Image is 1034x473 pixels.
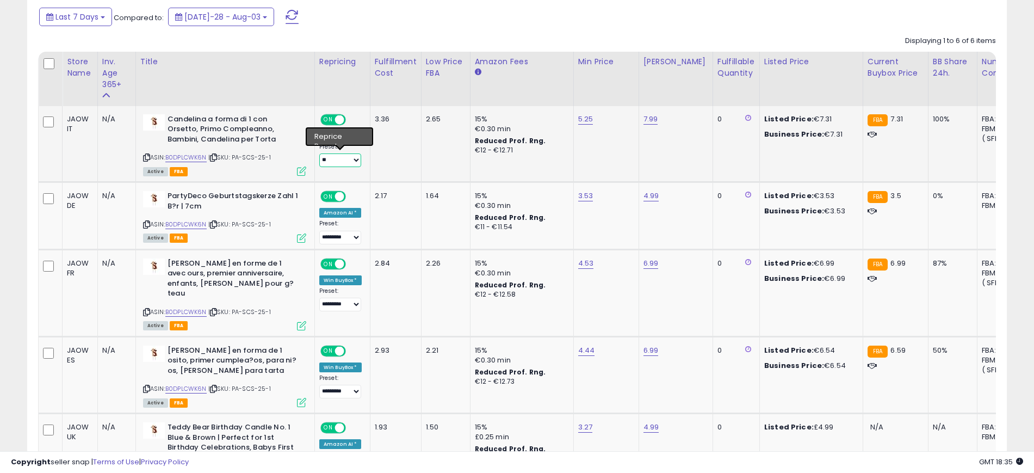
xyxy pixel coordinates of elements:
[764,56,858,67] div: Listed Price
[475,124,565,134] div: €0.30 min
[475,268,565,278] div: €0.30 min
[319,363,362,372] div: Win BuyBox *
[344,259,362,268] span: OFF
[890,191,901,201] span: 3.5
[868,56,924,79] div: Current Buybox Price
[165,220,207,229] a: B0DPLCWK6N
[764,206,824,216] b: Business Price:
[578,56,634,67] div: Min Price
[475,377,565,386] div: €12 - €12.73
[319,275,362,285] div: Win BuyBox *
[764,114,855,124] div: €7.31
[933,422,969,432] div: N/A
[890,258,906,268] span: 6.99
[143,114,165,131] img: 31PEQ2-S+BL._SL40_.jpg
[168,114,300,148] b: Candelina a forma di 1 con Orsetto, Primo Compleanno, Bambini, Candelina per Torta
[717,191,751,201] div: 0
[764,191,814,201] b: Listed Price:
[475,191,565,201] div: 15%
[475,56,569,67] div: Amazon Fees
[426,422,462,432] div: 1.50
[475,223,565,232] div: €11 - €11.54
[67,114,89,134] div: JAOW IT
[578,422,593,433] a: 3.27
[140,56,310,67] div: Title
[933,259,969,268] div: 87%
[168,422,300,465] b: Teddy Bear Birthday Candle No. 1 Blue & Brown | Perfect for 1st Birthday Celebrations, Babys Firs...
[764,273,824,284] b: Business Price:
[982,56,1021,79] div: Num of Comp.
[982,191,1018,201] div: FBA: 3
[643,345,659,356] a: 6.99
[475,422,565,432] div: 15%
[321,192,335,201] span: ON
[933,56,973,79] div: BB Share 24h.
[643,258,659,269] a: 6.99
[982,201,1018,211] div: FBM: 6
[143,346,306,406] div: ASIN:
[39,8,112,26] button: Last 7 Days
[208,308,271,316] span: | SKU: PA-SCS-25-1
[475,213,546,222] b: Reduced Prof. Rng.
[717,259,751,268] div: 0
[67,56,93,79] div: Store Name
[982,432,1018,442] div: FBM: n/a
[344,115,362,124] span: OFF
[764,360,824,371] b: Business Price:
[344,192,362,201] span: OFF
[426,56,466,79] div: Low Price FBA
[764,191,855,201] div: €3.53
[868,259,888,271] small: FBA
[933,346,969,355] div: 50%
[764,361,855,371] div: €6.54
[102,114,127,124] div: N/A
[764,130,855,139] div: €7.31
[375,259,413,268] div: 2.84
[764,258,814,268] b: Listed Price:
[165,384,207,394] a: B0DPLCWK6N
[102,346,127,355] div: N/A
[982,124,1018,134] div: FBM: 6
[67,259,89,278] div: JAOW FR
[319,220,362,244] div: Preset:
[319,208,362,218] div: Amazon AI *
[764,129,824,139] b: Business Price:
[764,274,855,284] div: €6.99
[375,191,413,201] div: 2.17
[102,56,131,90] div: Inv. Age 365+
[168,8,274,26] button: [DATE]-28 - Aug-03
[143,167,168,176] span: All listings currently available for purchase on Amazon
[475,355,565,365] div: €0.30 min
[319,439,362,449] div: Amazon AI *
[643,422,659,433] a: 4.99
[475,290,565,299] div: €12 - €12.58
[764,422,855,432] div: £4.99
[426,191,462,201] div: 1.64
[764,346,855,355] div: €6.54
[319,143,362,168] div: Preset:
[208,153,271,162] span: | SKU: PA-SCS-25-1
[170,321,188,330] span: FBA
[764,114,814,124] b: Listed Price:
[344,423,362,433] span: OFF
[982,346,1018,355] div: FBA: 1
[475,67,481,77] small: Amazon Fees.
[890,114,903,124] span: 7.31
[982,278,1018,288] div: ( SFP: 1 )
[643,114,658,125] a: 7.99
[208,220,271,229] span: | SKU: PA-SCS-25-1
[717,346,751,355] div: 0
[764,345,814,355] b: Listed Price:
[375,56,417,79] div: Fulfillment Cost
[165,153,207,162] a: B0DPLCWK6N
[426,114,462,124] div: 2.65
[184,11,261,22] span: [DATE]-28 - Aug-03
[67,191,89,211] div: JAOW DE
[143,191,306,242] div: ASIN:
[982,259,1018,268] div: FBA: 2
[905,36,996,46] div: Displaying 1 to 6 of 6 items
[165,308,207,317] a: B0DPLCWK6N
[717,422,751,432] div: 0
[143,398,168,408] span: All listings currently available for purchase on Amazon
[982,114,1018,124] div: FBA: 1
